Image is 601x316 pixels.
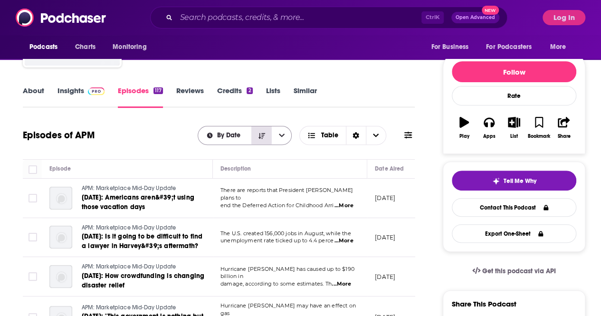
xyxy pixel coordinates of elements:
a: Credits2 [217,86,252,108]
span: Table [321,132,338,139]
button: Open AdvancedNew [451,12,499,23]
div: Bookmark [528,134,550,139]
span: Toggle select row [29,194,37,202]
a: [DATE]: Americans aren&#39;t using those vacation days [82,193,205,212]
a: Reviews [176,86,204,108]
span: Get this podcast via API [482,267,556,275]
span: APM: Marketplace Mid-Day Update [82,185,176,192]
button: Share [552,111,576,145]
div: Sort Direction [346,126,366,144]
span: By Date [217,132,244,139]
a: Similar [294,86,317,108]
div: 2 [247,87,252,94]
button: open menu [424,38,480,56]
span: ...More [332,280,351,288]
span: unemployment rate ticked up to 4.4 perce [220,237,334,244]
p: [DATE] [375,233,395,241]
button: Follow [452,61,576,82]
a: Episodes117 [118,86,163,108]
button: Choose View [299,126,386,145]
span: Open Advanced [456,15,495,20]
div: Search podcasts, credits, & more... [150,7,507,29]
span: APM: Marketplace Mid-Day Update [82,304,176,311]
span: [DATE]: Is it going to be difficult to find a lawyer in Harvey&#39;s aftermath? [82,232,202,250]
button: Sort Direction [251,126,271,144]
span: The U.S. created 156,000 jobs in August, while the [220,230,351,237]
button: open menu [271,126,291,144]
a: [DATE]: Is it going to be difficult to find a lawyer in Harvey&#39;s aftermath? [82,232,205,251]
span: Hurricane [PERSON_NAME] has caused up to $190 billion in [220,266,354,280]
a: APM: Marketplace Mid-Day Update [82,184,205,193]
a: APM: Marketplace Mid-Day Update [82,263,205,271]
button: open menu [480,38,545,56]
span: Monitoring [113,40,146,54]
a: InsightsPodchaser Pro [57,86,105,108]
button: open menu [106,38,159,56]
span: APM: Marketplace Mid-Day Update [82,263,176,270]
span: For Podcasters [486,40,532,54]
span: [DATE]: How crowdfunding is changing disaster relief [82,272,204,289]
span: Tell Me Why [504,177,536,185]
div: Episode [49,163,71,174]
button: Play [452,111,477,145]
div: Date Aired [375,163,404,174]
button: open menu [23,38,70,56]
p: [DATE] [375,273,395,281]
span: For Business [431,40,468,54]
button: Log In [543,10,585,25]
button: Export One-Sheet [452,224,576,243]
div: Share [557,134,570,139]
button: open menu [198,132,252,139]
img: Podchaser - Follow, Share and Rate Podcasts [16,9,107,27]
img: tell me why sparkle [492,177,500,185]
span: Charts [75,40,95,54]
a: Charts [69,38,101,56]
a: Get this podcast via API [465,259,563,283]
div: Description [220,163,251,174]
input: Search podcasts, credits, & more... [176,10,421,25]
a: Lists [266,86,280,108]
div: 117 [153,87,163,94]
h1: Episodes of APM [23,129,95,141]
span: Ctrl K [421,11,444,24]
button: Apps [477,111,501,145]
div: Play [459,134,469,139]
span: damage, according to some estimates. Th [220,280,332,287]
span: There are reports that President [PERSON_NAME] plans to [220,187,353,201]
h3: Share This Podcast [452,299,516,308]
span: Podcasts [29,40,57,54]
p: [DATE] [375,194,395,202]
span: ...More [334,202,353,210]
span: ...More [334,237,353,245]
span: Toggle select row [29,233,37,241]
button: open menu [544,38,578,56]
button: tell me why sparkleTell Me Why [452,171,576,191]
span: New [482,6,499,15]
span: APM: Marketplace Mid-Day Update [82,224,176,231]
a: Contact This Podcast [452,198,576,217]
a: About [23,86,44,108]
span: [DATE]: Americans aren&#39;t using those vacation days [82,193,194,211]
span: end the Deferred Action for Childhood Arri [220,202,334,209]
img: Podchaser Pro [88,87,105,95]
h2: Choose List sort [198,126,292,145]
span: Toggle select row [29,272,37,281]
a: APM: Marketplace Mid-Day Update [82,224,205,232]
div: Rate [452,86,576,105]
span: More [550,40,566,54]
a: [DATE]: How crowdfunding is changing disaster relief [82,271,205,290]
div: List [510,134,518,139]
button: List [502,111,526,145]
button: Bookmark [526,111,551,145]
a: APM: Marketplace Mid-Day Update [82,304,205,312]
div: Apps [483,134,496,139]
